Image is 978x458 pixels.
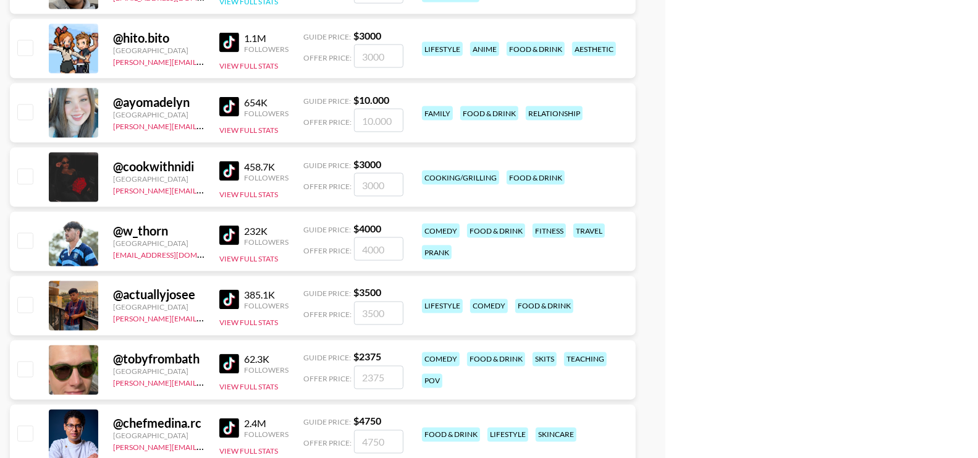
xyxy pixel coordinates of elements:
[422,428,480,442] div: food & drink
[422,245,452,260] div: prank
[113,159,204,174] div: @ cookwithnidi
[422,374,442,388] div: pov
[467,224,525,238] div: food & drink
[303,418,351,427] span: Guide Price:
[219,383,278,392] button: View Full Stats
[303,375,352,384] span: Offer Price:
[303,117,352,127] span: Offer Price:
[422,42,463,56] div: lifestyle
[303,161,351,170] span: Guide Price:
[303,182,352,191] span: Offer Price:
[219,354,239,374] img: TikTok
[353,158,381,170] strong: $ 3000
[353,415,381,427] strong: $ 4750
[354,173,403,197] input: 3000
[470,299,508,313] div: comedy
[244,45,289,54] div: Followers
[353,223,381,234] strong: $ 4000
[113,30,204,46] div: @ hito.bito
[303,246,352,255] span: Offer Price:
[113,303,204,312] div: [GEOGRAPHIC_DATA]
[533,352,557,367] div: skits
[507,42,565,56] div: food & drink
[219,190,278,199] button: View Full Stats
[354,366,403,389] input: 2375
[354,45,403,68] input: 3000
[219,125,278,135] button: View Full Stats
[113,239,204,248] div: [GEOGRAPHIC_DATA]
[487,428,528,442] div: lifestyle
[353,287,381,299] strong: $ 3500
[303,310,352,320] span: Offer Price:
[303,289,351,299] span: Guide Price:
[573,224,605,238] div: travel
[244,32,289,45] div: 1.1M
[219,33,239,53] img: TikTok
[353,351,381,363] strong: $ 2375
[353,94,389,106] strong: $ 10.000
[219,318,278,328] button: View Full Stats
[244,418,289,430] div: 2.4M
[533,224,566,238] div: fitness
[460,106,518,121] div: food & drink
[572,42,616,56] div: aesthetic
[219,290,239,310] img: TikTok
[244,225,289,237] div: 232K
[113,367,204,376] div: [GEOGRAPHIC_DATA]
[113,110,204,119] div: [GEOGRAPHIC_DATA]
[244,302,289,311] div: Followers
[536,428,576,442] div: skincare
[422,299,463,313] div: lifestyle
[113,46,204,55] div: [GEOGRAPHIC_DATA]
[219,61,278,70] button: View Full Stats
[113,248,237,260] a: [EMAIL_ADDRESS][DOMAIN_NAME]
[354,302,403,325] input: 3500
[113,119,296,131] a: [PERSON_NAME][EMAIL_ADDRESS][DOMAIN_NAME]
[303,32,351,41] span: Guide Price:
[244,109,289,118] div: Followers
[219,97,239,117] img: TikTok
[507,171,565,185] div: food & drink
[422,106,453,121] div: family
[219,447,278,456] button: View Full Stats
[113,376,296,388] a: [PERSON_NAME][EMAIL_ADDRESS][DOMAIN_NAME]
[219,161,239,181] img: TikTok
[113,184,296,195] a: [PERSON_NAME][EMAIL_ADDRESS][DOMAIN_NAME]
[244,173,289,182] div: Followers
[219,254,278,263] button: View Full Stats
[219,226,239,245] img: TikTok
[113,174,204,184] div: [GEOGRAPHIC_DATA]
[526,106,583,121] div: relationship
[515,299,573,313] div: food & drink
[303,439,352,448] span: Offer Price:
[244,161,289,173] div: 458.7K
[303,96,351,106] span: Guide Price:
[354,109,403,132] input: 10.000
[113,352,204,367] div: @ tobyfrombath
[113,55,296,67] a: [PERSON_NAME][EMAIL_ADDRESS][DOMAIN_NAME]
[467,352,525,367] div: food & drink
[113,287,204,303] div: @ actuallyjosee
[303,354,351,363] span: Guide Price:
[354,430,403,454] input: 4750
[470,42,499,56] div: anime
[113,441,296,452] a: [PERSON_NAME][EMAIL_ADDRESS][DOMAIN_NAME]
[422,224,460,238] div: comedy
[113,223,204,239] div: @ w_thorn
[244,354,289,366] div: 62.3K
[113,431,204,441] div: [GEOGRAPHIC_DATA]
[113,312,355,324] a: [PERSON_NAME][EMAIL_ADDRESS][PERSON_NAME][DOMAIN_NAME]
[113,95,204,110] div: @ ayomadelyn
[422,171,499,185] div: cooking/grilling
[113,416,204,431] div: @ chefmedina.rc
[244,366,289,375] div: Followers
[244,430,289,439] div: Followers
[353,30,381,41] strong: $ 3000
[564,352,607,367] div: teaching
[244,237,289,247] div: Followers
[219,418,239,438] img: TikTok
[422,352,460,367] div: comedy
[244,289,289,302] div: 385.1K
[303,53,352,62] span: Offer Price:
[244,96,289,109] div: 654K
